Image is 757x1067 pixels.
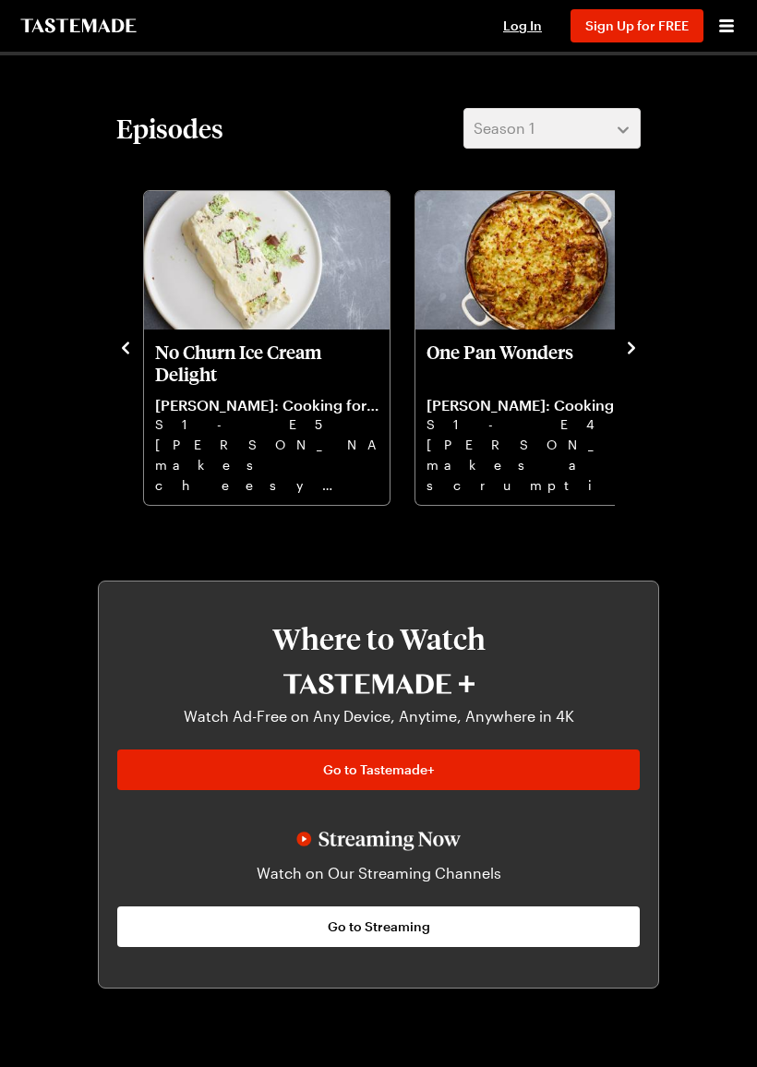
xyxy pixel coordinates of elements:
[155,396,378,414] p: [PERSON_NAME]: Cooking for Less
[155,341,378,385] p: No Churn Ice Cream Delight
[328,917,430,936] span: Go to Streaming
[18,18,138,33] a: To Tastemade Home Page
[427,414,650,435] p: S1 - E4
[622,335,641,357] button: navigate to next item
[427,341,650,385] p: One Pan Wonders
[144,191,390,505] div: No Churn Ice Cream Delight
[155,341,378,494] a: No Churn Ice Cream Delight
[323,761,435,779] span: Go to Tastemade+
[283,674,475,694] img: Tastemade+
[296,831,461,851] img: Streaming
[715,14,739,38] button: Open menu
[427,341,650,494] a: One Pan Wonders
[155,414,378,435] p: S1 - E5
[117,906,640,947] a: Go to Streaming
[503,18,542,33] span: Log In
[474,117,535,139] span: Season 1
[463,108,641,149] button: Season 1
[486,17,559,35] button: Log In
[116,112,223,145] h2: Episodes
[144,191,390,330] img: No Churn Ice Cream Delight
[117,862,640,884] p: Watch on Our Streaming Channels
[117,749,640,790] a: Go to Tastemade+
[427,396,650,414] p: [PERSON_NAME]: Cooking for Less
[427,435,650,494] p: [PERSON_NAME] makes a scrumptious fish pie, creamy cauliflower cheese spaghetti and minestrone soup.
[415,191,661,505] div: One Pan Wonders
[117,705,640,727] p: Watch Ad-Free on Any Device, Anytime, Anywhere in 4K
[414,186,685,507] div: 4 / 7
[571,9,703,42] button: Sign Up for FREE
[415,191,661,330] img: One Pan Wonders
[142,186,414,507] div: 3 / 7
[116,335,135,357] button: navigate to previous item
[155,435,378,494] p: [PERSON_NAME] makes cheesy gnocchi and easy ice cream.
[585,18,689,33] span: Sign Up for FREE
[117,622,640,655] h3: Where to Watch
